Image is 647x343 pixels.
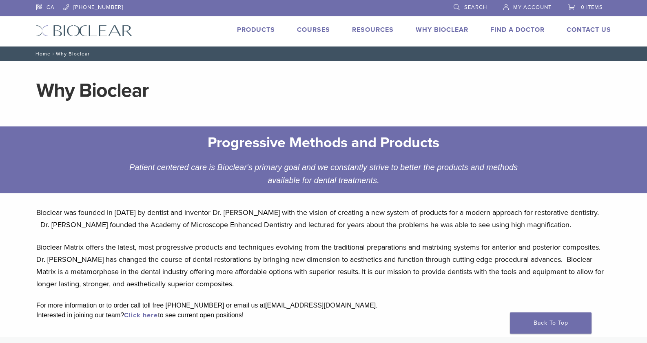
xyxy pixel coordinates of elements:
a: Click here [124,311,158,319]
img: Bioclear [36,25,133,37]
a: Home [33,51,51,57]
a: Products [237,26,275,34]
div: Interested in joining our team? to see current open positions! [36,310,611,320]
span: Search [464,4,487,11]
h2: Progressive Methods and Products [114,133,533,153]
nav: Why Bioclear [30,46,617,61]
a: Courses [297,26,330,34]
p: Bioclear Matrix offers the latest, most progressive products and techniques evolving from the tra... [36,241,611,290]
a: Back To Top [510,312,592,334]
a: Why Bioclear [416,26,468,34]
span: / [51,52,56,56]
div: For more information or to order call toll free [PHONE_NUMBER] or email us at [EMAIL_ADDRESS][DOM... [36,301,611,310]
a: Resources [352,26,394,34]
div: Patient centered care is Bioclear's primary goal and we constantly strive to better the products ... [108,161,539,187]
a: Contact Us [567,26,611,34]
p: Bioclear was founded in [DATE] by dentist and inventor Dr. [PERSON_NAME] with the vision of creat... [36,206,611,231]
span: 0 items [581,4,603,11]
h1: Why Bioclear [36,81,611,100]
span: My Account [513,4,552,11]
a: Find A Doctor [490,26,545,34]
